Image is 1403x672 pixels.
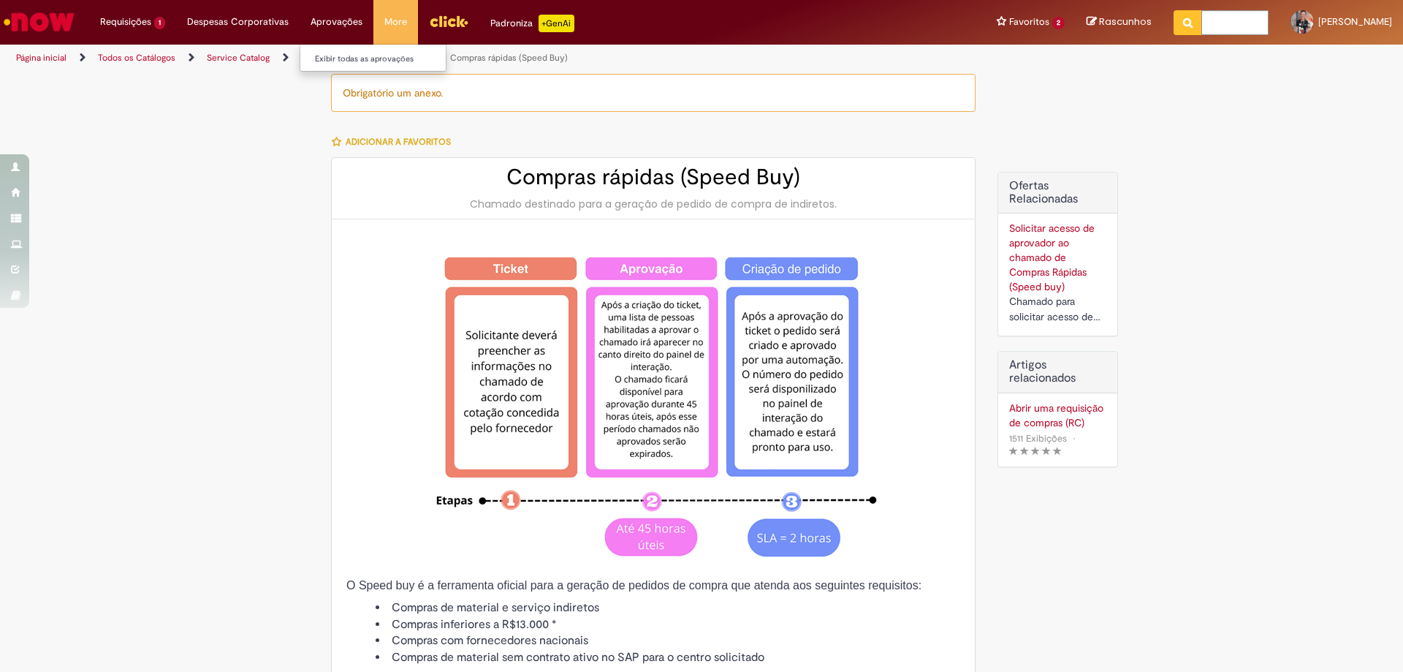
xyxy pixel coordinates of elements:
[997,172,1118,336] div: Ofertas Relacionadas
[1099,15,1152,29] span: Rascunhos
[346,579,921,592] span: O Speed buy é a ferramenta oficial para a geração de pedidos de compra que atenda aos seguintes r...
[376,600,960,616] li: Compras de material e serviço indiretos
[331,127,459,157] button: Adicionar a Favoritos
[331,74,976,112] div: Obrigatório um anexo.
[450,52,568,64] a: Compras rápidas (Speed Buy)
[207,52,270,64] a: Service Catalog
[300,51,461,67] a: Exibir todas as aprovações
[187,15,289,29] span: Despesas Corporativas
[154,17,165,29] span: 1
[346,165,960,189] h2: Compras rápidas (Speed Buy)
[490,15,574,32] div: Padroniza
[100,15,151,29] span: Requisições
[1009,180,1106,205] h2: Ofertas Relacionadas
[1052,17,1065,29] span: 2
[429,10,468,32] img: click_logo_yellow_360x200.png
[1009,294,1106,325] div: Chamado para solicitar acesso de aprovador ao ticket de Speed buy
[1009,401,1106,430] a: Abrir uma requisição de compras (RC)
[1070,429,1079,448] span: •
[376,633,960,649] li: Compras com fornecedores nacionais
[346,197,960,211] div: Chamado destinado para a geração de pedido de compra de indiretos.
[1174,10,1202,35] button: Pesquisar
[1009,222,1095,293] a: Solicitar acesso de aprovador ao chamado de Compras Rápidas (Speed buy)
[539,15,574,32] p: +GenAi
[1318,15,1392,28] span: [PERSON_NAME]
[16,52,66,64] a: Página inicial
[1,7,77,37] img: ServiceNow
[98,52,175,64] a: Todos os Catálogos
[1009,15,1049,29] span: Favoritos
[300,44,446,72] ul: Aprovações
[311,15,362,29] span: Aprovações
[1009,359,1106,385] h3: Artigos relacionados
[1009,432,1067,445] span: 1511 Exibições
[11,45,924,72] ul: Trilhas de página
[376,649,960,666] li: Compras de material sem contrato ativo no SAP para o centro solicitado
[384,15,407,29] span: More
[346,136,451,148] span: Adicionar a Favoritos
[376,616,960,633] li: Compras inferiores a R$13.000 *
[1087,15,1152,29] a: Rascunhos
